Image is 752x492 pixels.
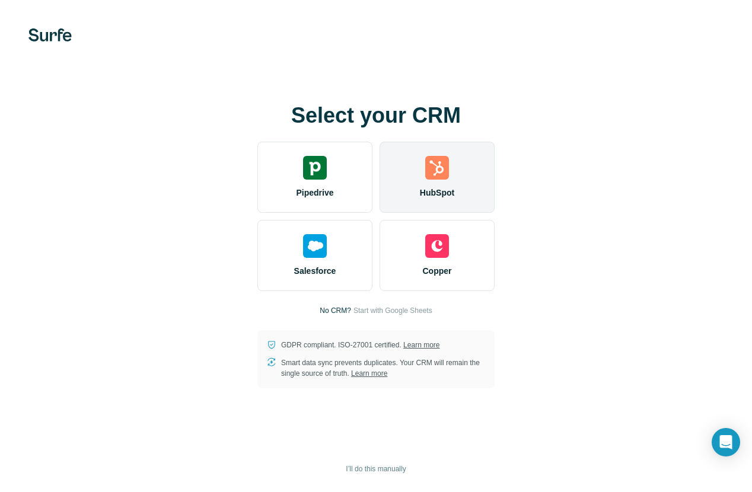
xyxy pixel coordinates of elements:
[423,265,452,277] span: Copper
[420,187,454,199] span: HubSpot
[337,460,414,478] button: I’ll do this manually
[303,234,327,258] img: salesforce's logo
[320,305,351,316] p: No CRM?
[257,104,495,127] h1: Select your CRM
[281,357,485,379] p: Smart data sync prevents duplicates. Your CRM will remain the single source of truth.
[28,28,72,41] img: Surfe's logo
[303,156,327,180] img: pipedrive's logo
[353,305,432,316] button: Start with Google Sheets
[296,187,333,199] span: Pipedrive
[712,428,740,456] div: Open Intercom Messenger
[294,265,336,277] span: Salesforce
[425,234,449,258] img: copper's logo
[351,369,387,378] a: Learn more
[425,156,449,180] img: hubspot's logo
[346,464,406,474] span: I’ll do this manually
[403,341,439,349] a: Learn more
[281,340,439,350] p: GDPR compliant. ISO-27001 certified.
